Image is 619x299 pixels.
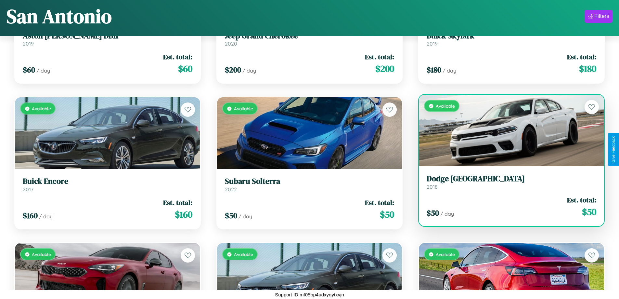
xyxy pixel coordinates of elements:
[175,208,192,221] span: $ 160
[427,64,441,75] span: $ 180
[579,62,596,75] span: $ 180
[23,40,34,47] span: 2019
[225,64,241,75] span: $ 200
[582,205,596,218] span: $ 50
[585,10,613,23] button: Filters
[39,213,53,220] span: / day
[225,177,394,193] a: Subaru Solterra2022
[611,136,616,163] div: Give Feedback
[234,251,253,257] span: Available
[365,198,394,207] span: Est. total:
[239,213,252,220] span: / day
[23,186,33,193] span: 2017
[225,31,394,47] a: Jeep Grand Cherokee2020
[23,177,192,186] h3: Buick Encore
[23,31,192,47] a: Aston [PERSON_NAME] DB112019
[427,174,596,183] h3: Dodge [GEOGRAPHIC_DATA]
[436,251,455,257] span: Available
[380,208,394,221] span: $ 50
[275,290,344,299] p: Support ID: mf05bp4udxyqytxvjn
[567,195,596,205] span: Est. total:
[23,177,192,193] a: Buick Encore2017
[567,52,596,61] span: Est. total:
[36,67,50,74] span: / day
[375,62,394,75] span: $ 200
[23,31,192,41] h3: Aston [PERSON_NAME] DB11
[6,3,112,30] h1: San Antonio
[436,103,455,109] span: Available
[427,174,596,190] a: Dodge [GEOGRAPHIC_DATA]2018
[225,177,394,186] h3: Subaru Solterra
[427,208,439,218] span: $ 50
[32,251,51,257] span: Available
[234,106,253,111] span: Available
[427,31,596,47] a: Buick Skylark2019
[427,183,438,190] span: 2018
[440,211,454,217] span: / day
[163,52,192,61] span: Est. total:
[32,106,51,111] span: Available
[365,52,394,61] span: Est. total:
[23,210,38,221] span: $ 160
[594,13,609,20] div: Filters
[242,67,256,74] span: / day
[23,64,35,75] span: $ 60
[427,40,438,47] span: 2019
[443,67,456,74] span: / day
[225,210,237,221] span: $ 50
[225,40,237,47] span: 2020
[178,62,192,75] span: $ 60
[163,198,192,207] span: Est. total:
[225,186,237,193] span: 2022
